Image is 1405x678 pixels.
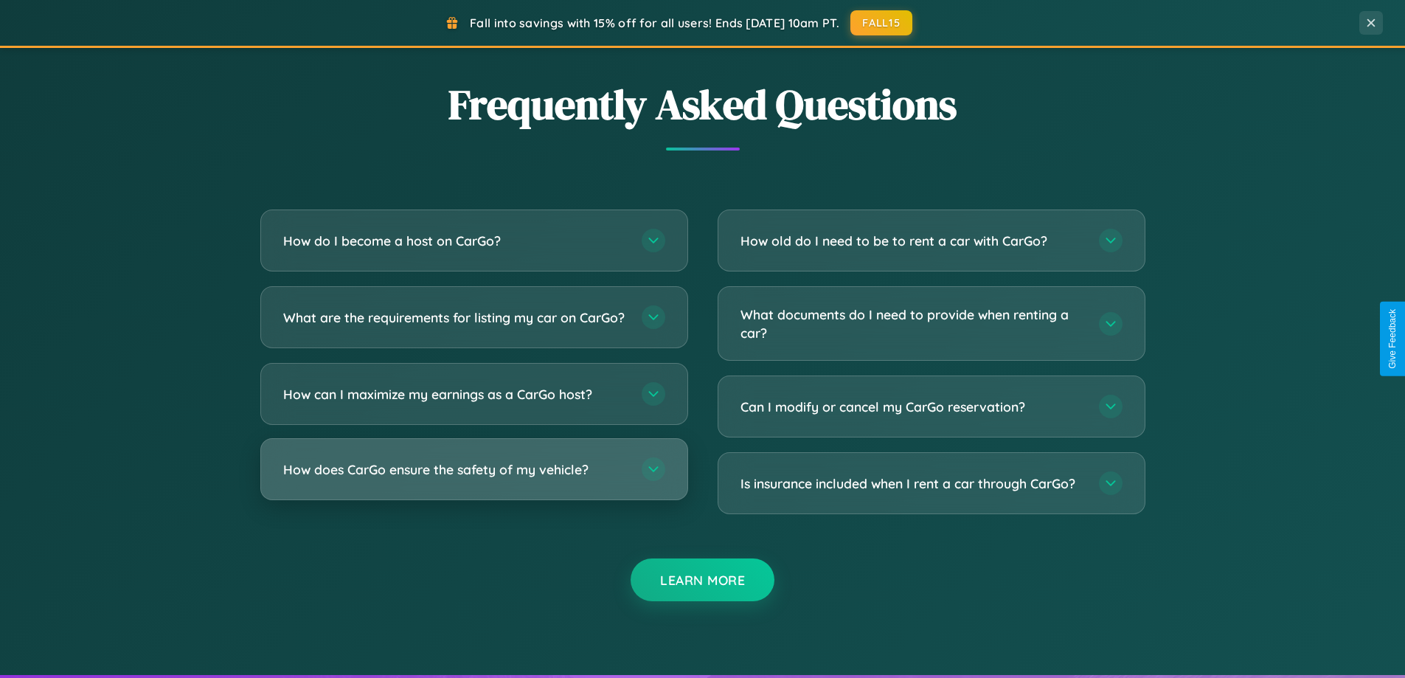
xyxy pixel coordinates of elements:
[283,308,627,327] h3: What are the requirements for listing my car on CarGo?
[283,460,627,479] h3: How does CarGo ensure the safety of my vehicle?
[740,398,1084,416] h3: Can I modify or cancel my CarGo reservation?
[283,232,627,250] h3: How do I become a host on CarGo?
[850,10,912,35] button: FALL15
[740,305,1084,342] h3: What documents do I need to provide when renting a car?
[631,558,774,601] button: Learn More
[740,232,1084,250] h3: How old do I need to be to rent a car with CarGo?
[283,385,627,404] h3: How can I maximize my earnings as a CarGo host?
[260,76,1145,133] h2: Frequently Asked Questions
[1387,309,1398,369] div: Give Feedback
[470,15,839,30] span: Fall into savings with 15% off for all users! Ends [DATE] 10am PT.
[740,474,1084,493] h3: Is insurance included when I rent a car through CarGo?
